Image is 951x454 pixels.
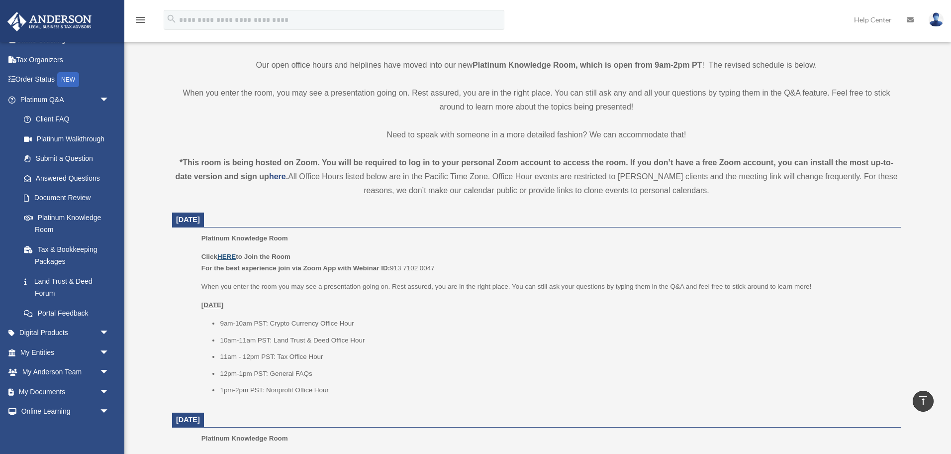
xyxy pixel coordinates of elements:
[201,264,390,272] b: For the best experience join via Zoom App with Webinar ID:
[269,172,286,181] a: here
[14,168,124,188] a: Answered Questions
[7,323,124,343] a: Digital Productsarrow_drop_down
[201,253,290,260] b: Click to Join the Room
[99,362,119,383] span: arrow_drop_down
[57,72,79,87] div: NEW
[201,435,288,442] span: Platinum Knowledge Room
[7,50,124,70] a: Tax Organizers
[220,335,894,346] li: 10am-11am PST: Land Trust & Deed Office Hour
[913,391,934,412] a: vertical_align_top
[14,188,124,208] a: Document Review
[99,382,119,402] span: arrow_drop_down
[14,129,124,149] a: Platinum Walkthrough
[201,301,224,309] u: [DATE]
[175,158,893,181] strong: *This room is being hosted on Zoom. You will be required to log in to your personal Zoom account ...
[176,216,200,224] span: [DATE]
[220,318,894,330] li: 9am-10am PST: Crypto Currency Office Hour
[7,382,124,402] a: My Documentsarrow_drop_down
[172,86,901,114] p: When you enter the room, you may see a presentation going on. Rest assured, you are in the right ...
[473,61,702,69] strong: Platinum Knowledge Room, which is open from 9am-2pm PT
[4,12,95,31] img: Anderson Advisors Platinum Portal
[217,253,236,260] a: HERE
[7,402,124,422] a: Online Learningarrow_drop_down
[201,251,894,274] p: 913 7102 0047
[14,110,124,129] a: Client FAQ
[172,128,901,142] p: Need to speak with someone in a more detailed fashion? We can accommodate that!
[14,303,124,323] a: Portal Feedback
[176,416,200,424] span: [DATE]
[14,239,124,271] a: Tax & Bookkeeping Packages
[201,281,894,293] p: When you enter the room you may see a presentation going on. Rest assured, you are in the right p...
[14,208,119,239] a: Platinum Knowledge Room
[134,14,146,26] i: menu
[134,17,146,26] a: menu
[7,362,124,382] a: My Anderson Teamarrow_drop_down
[7,342,124,362] a: My Entitiesarrow_drop_down
[14,271,124,303] a: Land Trust & Deed Forum
[917,395,929,407] i: vertical_align_top
[99,402,119,422] span: arrow_drop_down
[14,149,124,169] a: Submit a Question
[201,234,288,242] span: Platinum Knowledge Room
[220,351,894,363] li: 11am - 12pm PST: Tax Office Hour
[220,384,894,396] li: 1pm-2pm PST: Nonprofit Office Hour
[172,58,901,72] p: Our open office hours and helplines have moved into our new ! The revised schedule is below.
[7,70,124,90] a: Order StatusNEW
[99,342,119,363] span: arrow_drop_down
[99,323,119,343] span: arrow_drop_down
[7,90,124,110] a: Platinum Q&Aarrow_drop_down
[99,90,119,110] span: arrow_drop_down
[286,172,288,181] strong: .
[220,368,894,380] li: 12pm-1pm PST: General FAQs
[929,12,944,27] img: User Pic
[172,156,901,198] div: All Office Hours listed below are in the Pacific Time Zone. Office Hour events are restricted to ...
[166,13,177,24] i: search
